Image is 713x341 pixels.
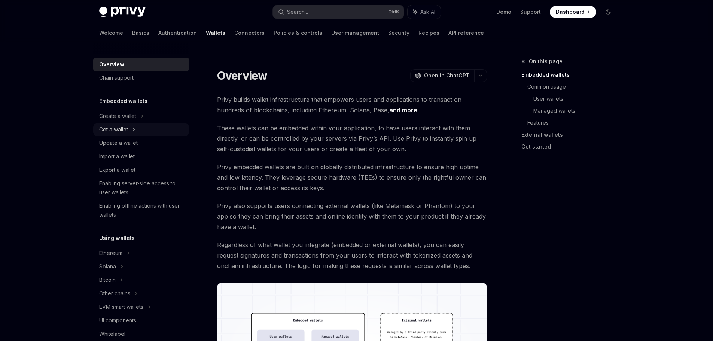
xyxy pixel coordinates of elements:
[388,9,399,15] span: Ctrl K
[273,5,404,19] button: Search...CtrlK
[527,81,620,93] a: Common usage
[408,5,441,19] button: Ask AI
[217,162,487,193] span: Privy embedded wallets are built on globally distributed infrastructure to ensure high uptime and...
[424,72,470,79] span: Open in ChatGPT
[287,7,308,16] div: Search...
[99,316,136,325] div: UI components
[99,125,128,134] div: Get a wallet
[274,24,322,42] a: Policies & controls
[217,201,487,232] span: Privy also supports users connecting external wallets (like Metamask or Phantom) to your app so t...
[556,8,585,16] span: Dashboard
[217,123,487,154] span: These wallets can be embedded within your application, to have users interact with them directly,...
[99,275,116,284] div: Bitcoin
[99,234,135,243] h5: Using wallets
[99,7,146,17] img: dark logo
[388,24,409,42] a: Security
[99,112,136,121] div: Create a wallet
[132,24,149,42] a: Basics
[93,327,189,341] a: Whitelabel
[331,24,379,42] a: User management
[550,6,596,18] a: Dashboard
[410,69,474,82] button: Open in ChatGPT
[420,8,435,16] span: Ask AI
[217,240,487,271] span: Regardless of what wallet you integrate (embedded or external wallets), you can easily request si...
[520,8,541,16] a: Support
[93,177,189,199] a: Enabling server-side access to user wallets
[99,60,124,69] div: Overview
[99,73,134,82] div: Chain support
[93,58,189,71] a: Overview
[217,94,487,115] span: Privy builds wallet infrastructure that empowers users and applications to transact on hundreds o...
[158,24,197,42] a: Authentication
[99,249,122,258] div: Ethereum
[521,141,620,153] a: Get started
[533,93,620,105] a: User wallets
[521,69,620,81] a: Embedded wallets
[99,262,116,271] div: Solana
[529,57,563,66] span: On this page
[206,24,225,42] a: Wallets
[99,138,138,147] div: Update a wallet
[418,24,439,42] a: Recipes
[99,165,135,174] div: Export a wallet
[496,8,511,16] a: Demo
[234,24,265,42] a: Connectors
[93,150,189,163] a: Import a wallet
[93,314,189,327] a: UI components
[217,69,268,82] h1: Overview
[93,136,189,150] a: Update a wallet
[93,71,189,85] a: Chain support
[521,129,620,141] a: External wallets
[99,179,185,197] div: Enabling server-side access to user wallets
[99,329,125,338] div: Whitelabel
[99,152,135,161] div: Import a wallet
[93,163,189,177] a: Export a wallet
[99,24,123,42] a: Welcome
[99,97,147,106] h5: Embedded wallets
[93,199,189,222] a: Enabling offline actions with user wallets
[99,289,130,298] div: Other chains
[389,106,417,114] a: and more
[448,24,484,42] a: API reference
[99,201,185,219] div: Enabling offline actions with user wallets
[533,105,620,117] a: Managed wallets
[99,302,143,311] div: EVM smart wallets
[602,6,614,18] button: Toggle dark mode
[527,117,620,129] a: Features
